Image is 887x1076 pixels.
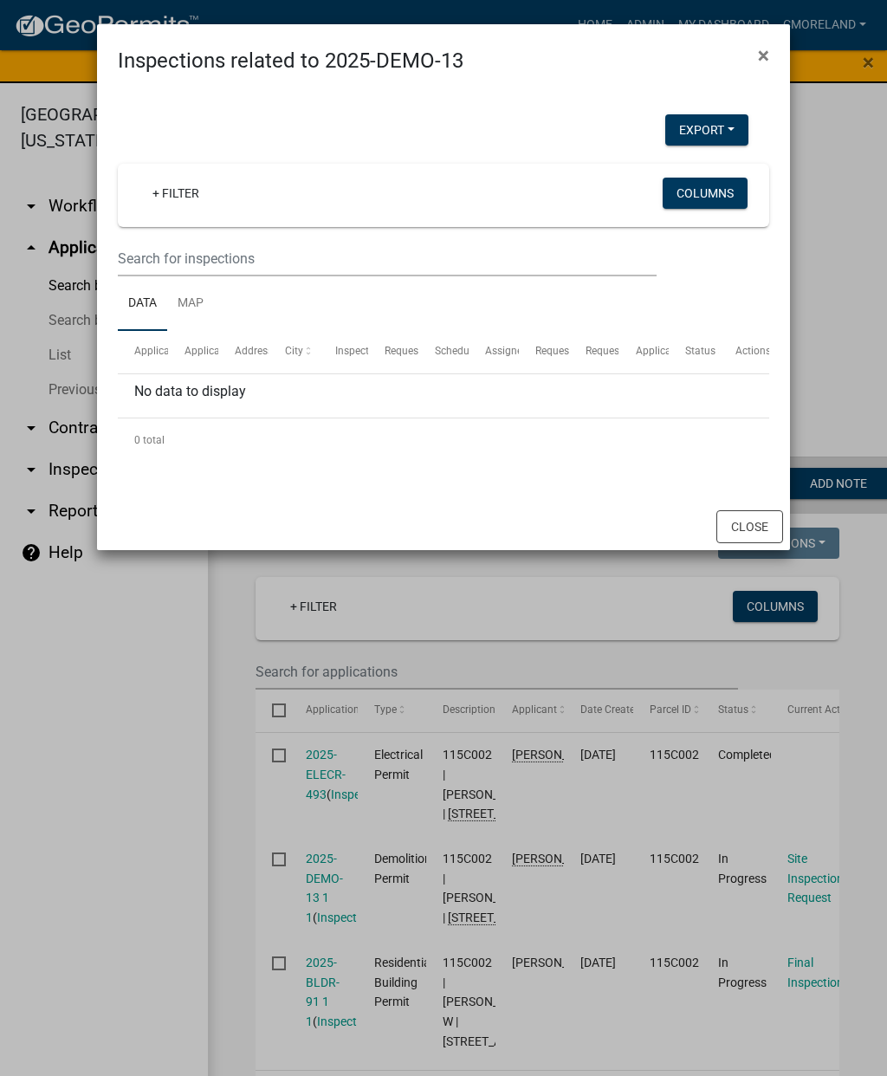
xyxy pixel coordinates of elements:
span: Scheduled Time [435,345,509,357]
datatable-header-cell: Inspection Type [318,331,368,373]
span: Address [235,345,273,357]
a: Map [167,276,214,332]
datatable-header-cell: City [269,331,319,373]
a: + Filter [139,178,213,209]
datatable-header-cell: Application [118,331,168,373]
span: Status [685,345,715,357]
span: Requestor Name [535,345,613,357]
datatable-header-cell: Status [669,331,719,373]
h4: Inspections related to 2025-DEMO-13 [118,45,463,76]
datatable-header-cell: Requestor Name [519,331,569,373]
span: Assigned Inspector [485,345,574,357]
div: No data to display [118,374,769,418]
span: Requestor Phone [586,345,665,357]
span: City [285,345,303,357]
datatable-header-cell: Application Type [168,331,218,373]
datatable-header-cell: Scheduled Time [418,331,469,373]
span: Actions [735,345,771,357]
datatable-header-cell: Actions [719,331,769,373]
span: × [758,43,769,68]
span: Requested Date [385,345,457,357]
datatable-header-cell: Address [218,331,269,373]
button: Close [744,31,783,80]
div: 0 total [118,418,769,462]
datatable-header-cell: Requestor Phone [569,331,619,373]
span: Application Description [636,345,745,357]
datatable-header-cell: Assigned Inspector [469,331,519,373]
a: Data [118,276,167,332]
datatable-header-cell: Requested Date [368,331,418,373]
input: Search for inspections [118,241,657,276]
span: Application Type [185,345,263,357]
span: Application [134,345,188,357]
button: Columns [663,178,748,209]
datatable-header-cell: Application Description [618,331,669,373]
button: Export [665,114,748,146]
button: Close [716,510,783,543]
span: Inspection Type [335,345,409,357]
